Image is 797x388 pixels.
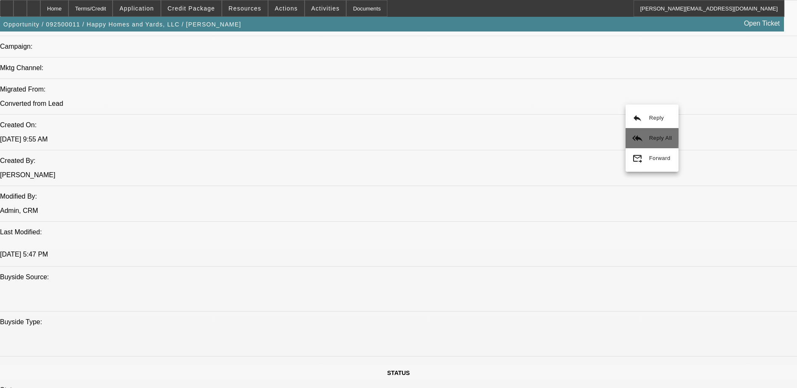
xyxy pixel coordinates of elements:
button: Resources [222,0,268,16]
span: Reply All [649,135,672,141]
span: Activities [311,5,340,12]
button: Application [113,0,160,16]
span: STATUS [387,370,410,376]
mat-icon: forward_to_inbox [632,153,642,163]
button: Credit Package [161,0,221,16]
span: Resources [229,5,261,12]
span: Application [119,5,154,12]
mat-icon: reply_all [632,133,642,143]
a: Open Ticket [741,16,783,31]
mat-icon: reply [632,113,642,123]
span: Credit Package [168,5,215,12]
span: Opportunity / 092500011 / Happy Homes and Yards, LLC / [PERSON_NAME] [3,21,241,28]
button: Activities [305,0,346,16]
span: Reply [649,115,664,121]
span: Actions [275,5,298,12]
button: Actions [268,0,304,16]
span: Forward [649,155,671,161]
